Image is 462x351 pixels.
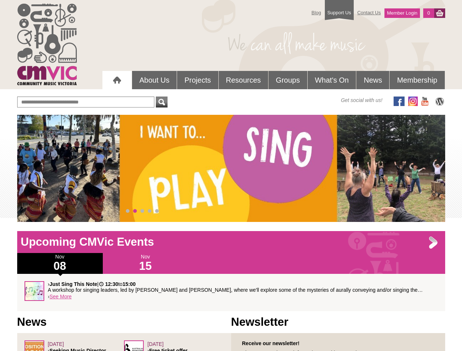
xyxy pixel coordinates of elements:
img: cmvic_logo.png [17,4,77,85]
a: Projects [177,71,218,89]
h1: Upcoming CMVic Events [17,235,445,249]
a: Member Login [384,8,420,18]
h1: News [17,315,231,329]
h1: 08 [17,260,103,272]
a: Resources [219,71,268,89]
span: [DATE] [147,341,164,347]
span: [DATE] [48,341,64,347]
a: News [356,71,389,89]
img: CMVic Blog [434,97,445,106]
div: Nov [17,253,103,274]
img: icon-instagram.png [408,97,418,106]
div: Nov [103,253,188,274]
a: What's On [308,71,356,89]
h1: Newsletter [231,315,445,329]
a: See More [49,294,72,299]
a: Groups [268,71,307,89]
p: › | to A workshop for singing leaders, led by [PERSON_NAME] and [PERSON_NAME], where we'll explor... [48,281,438,293]
span: Get social with us! [341,97,383,104]
strong: 12:30 [105,281,118,287]
h1: 15 [103,260,188,272]
strong: Just Sing This Note [49,281,97,287]
a: Membership [390,71,444,89]
div: › [25,281,438,304]
img: Rainbow-notes.jpg [25,281,44,301]
a: About Us [132,71,177,89]
a: 0 [423,8,434,18]
a: Contact Us [354,6,384,19]
a: Blog [308,6,325,19]
strong: Receive our newsletter! [242,340,300,346]
strong: 15:00 [123,281,136,287]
